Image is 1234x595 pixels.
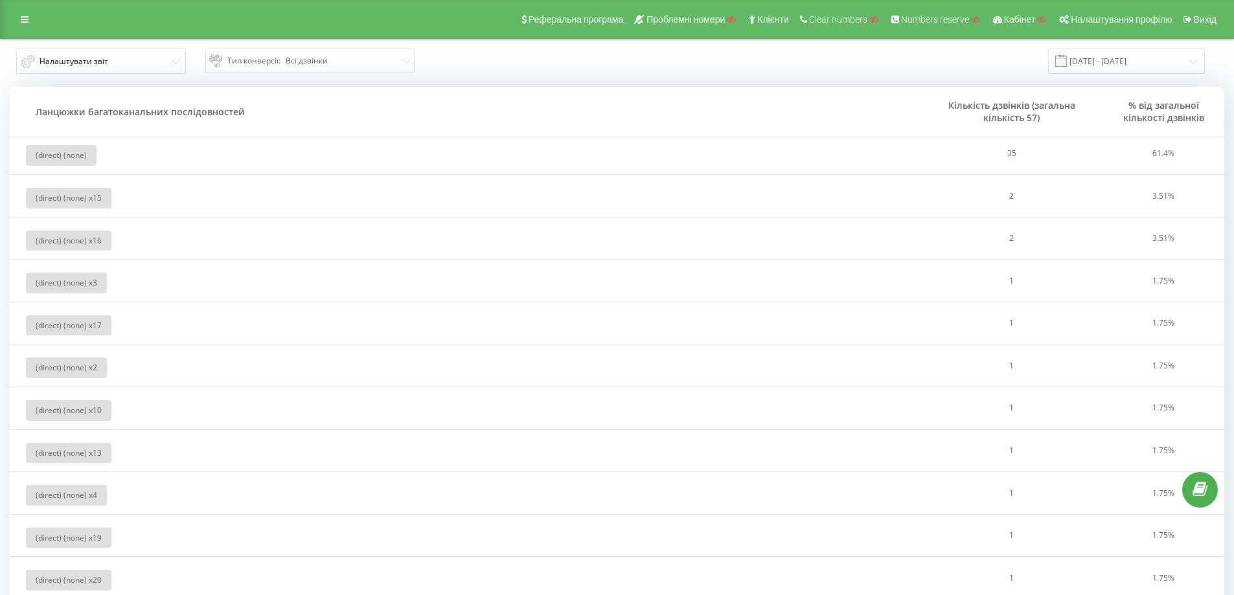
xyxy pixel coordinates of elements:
div: (direct) (none) [26,485,107,506]
div: (direct) (none) [26,188,111,208]
span: x 4 [89,489,97,500]
td: 1.75 % [1103,344,1225,387]
td: 1.75 % [1103,302,1225,344]
span: Ланцюжки багатоканальних послідовностей [36,106,827,118]
span: x 20 [89,574,102,585]
td: 1 [920,260,1103,302]
span: x 2 [89,362,97,373]
span: x 3 [89,277,97,288]
td: 1 [920,344,1103,387]
td: 1.75 % [1103,472,1225,515]
button: Налаштувати звіт [16,49,186,74]
span: x 13 [89,447,102,458]
div: (direct) (none) [26,570,111,590]
td: 61.4 % [1103,109,1225,174]
span: x 19 [89,532,102,543]
td: 2 [920,217,1103,260]
div: Всі дзвінки [209,53,400,69]
td: 1 [920,429,1103,472]
td: 1 [920,514,1103,557]
span: Тип конверсії : [227,53,280,69]
td: 2 [920,175,1103,218]
div: (direct) (none) [26,273,107,293]
td: 1.75 % [1103,260,1225,302]
span: Кількість дзвінків (загальна кількість 57 ) [935,100,1088,123]
span: Реферальна програма [529,14,624,25]
span: Вихід [1194,14,1217,25]
div: (direct) (none) [26,443,111,464]
span: x 15 [89,192,102,203]
span: Клієнти [757,14,789,25]
span: x 16 [89,235,102,246]
div: (direct) (none) [26,528,111,548]
div: (direct) (none) [26,315,111,336]
td: 1.75 % [1103,429,1225,472]
div: (direct) (none) [26,145,97,166]
span: Проблемні номери [646,14,725,25]
td: 35 [920,109,1103,174]
td: 1 [920,302,1103,344]
span: Налаштувати звіт [40,56,108,67]
td: 1.75 % [1103,387,1225,429]
div: (direct) (none) [26,400,111,421]
span: Clear numbers [809,14,867,25]
span: Numbers reserve [901,14,969,25]
span: x 10 [89,405,102,416]
td: 1 [920,387,1103,429]
td: 3.51 % [1103,217,1225,260]
span: Налаштування профілю [1071,14,1172,25]
span: x 17 [89,320,102,331]
span: % від загальної кількості дзвінків [1115,100,1213,123]
td: 1 [920,472,1103,515]
span: Кабінет [1004,14,1036,25]
td: 3.51 % [1103,175,1225,218]
div: (direct) (none) [26,357,107,378]
td: 1.75 % [1103,514,1225,557]
div: (direct) (none) [26,230,111,251]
